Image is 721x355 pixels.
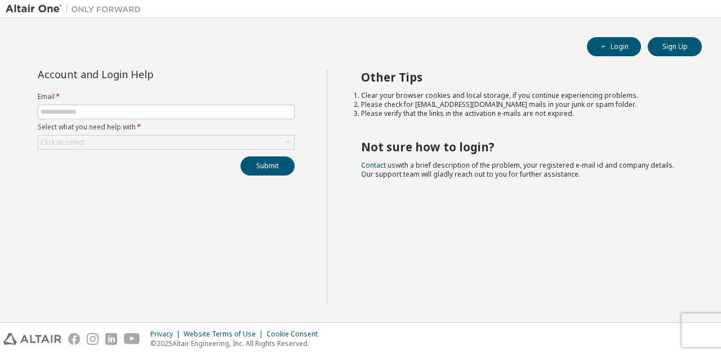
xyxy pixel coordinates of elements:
[587,37,641,56] button: Login
[361,140,682,154] h2: Not sure how to login?
[361,100,682,109] li: Please check for [EMAIL_ADDRESS][DOMAIN_NAME] mails in your junk or spam folder.
[150,330,184,339] div: Privacy
[266,330,324,339] div: Cookie Consent
[361,160,674,179] span: with a brief description of the problem, your registered e-mail id and company details. Our suppo...
[38,136,294,149] div: Click to select
[361,109,682,118] li: Please verify that the links in the activation e-mails are not expired.
[38,92,295,101] label: Email
[184,330,266,339] div: Website Terms of Use
[105,333,117,345] img: linkedin.svg
[124,333,140,345] img: youtube.svg
[38,70,243,79] div: Account and Login Help
[87,333,99,345] img: instagram.svg
[3,333,61,345] img: altair_logo.svg
[6,3,146,15] img: Altair One
[241,156,295,176] button: Submit
[38,123,295,132] label: Select what you need help with
[68,333,80,345] img: facebook.svg
[361,70,682,84] h2: Other Tips
[648,37,702,56] button: Sign Up
[41,138,84,147] div: Click to select
[361,160,395,170] a: Contact us
[150,339,324,348] p: © 2025 Altair Engineering, Inc. All Rights Reserved.
[361,91,682,100] li: Clear your browser cookies and local storage, if you continue experiencing problems.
